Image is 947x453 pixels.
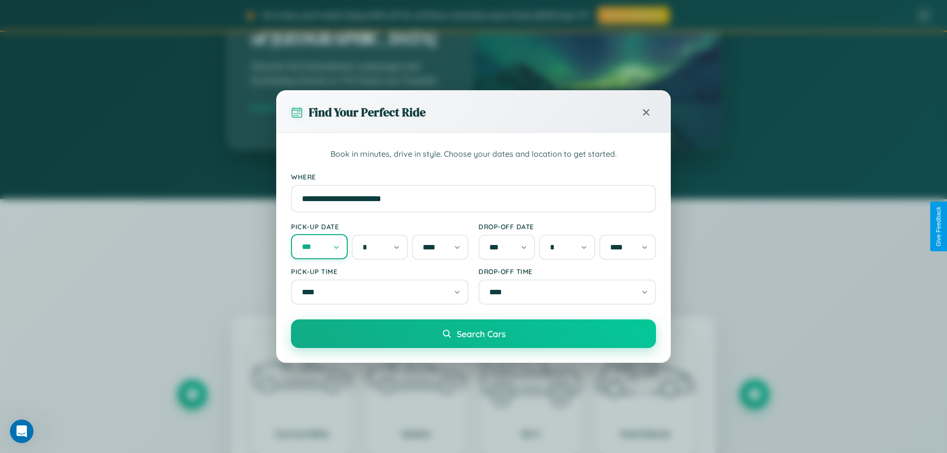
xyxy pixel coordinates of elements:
span: Search Cars [457,328,506,339]
p: Book in minutes, drive in style. Choose your dates and location to get started. [291,148,656,161]
label: Where [291,173,656,181]
h3: Find Your Perfect Ride [309,104,426,120]
label: Drop-off Time [478,267,656,276]
label: Drop-off Date [478,222,656,231]
label: Pick-up Date [291,222,469,231]
label: Pick-up Time [291,267,469,276]
button: Search Cars [291,319,656,348]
